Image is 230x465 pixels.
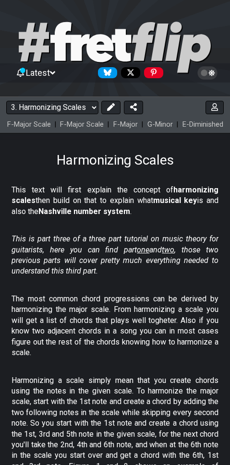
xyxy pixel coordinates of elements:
span: F - Major [113,120,140,129]
strong: musical key [153,196,197,205]
span: | [175,120,180,129]
p: This text will first explain the concept of then build on that to explain what is and also the . [12,185,218,217]
span: | [53,120,58,129]
span: G - Minor [147,120,175,129]
a: #fretflip at Pinterest [140,67,163,78]
span: F - Major Scale [7,120,53,129]
em: This is part three of a three part tutorial on music theory for guitarists, here you can find par... [12,234,218,275]
a: Follow #fretflip at X [117,67,140,78]
select: Preset [6,101,98,114]
span: E - Diminished [182,120,223,129]
button: Login [206,101,224,114]
span: two [162,245,174,254]
span: F - Major Scale [60,120,106,129]
span: | [140,120,145,129]
button: Edit Preset [101,101,121,114]
a: Follow #fretflip at Bluesky [94,67,117,78]
span: | [106,120,110,129]
h1: Click to edit [57,152,174,168]
span: Latest [26,68,50,78]
strong: Nashville number system [38,207,130,216]
span: Toggle light / dark theme [202,69,213,77]
p: The most common chord progressions can be derived by harmonizing the major scale. From harmonizin... [12,294,218,358]
button: Share Preset [124,101,143,114]
span: one [137,245,149,254]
